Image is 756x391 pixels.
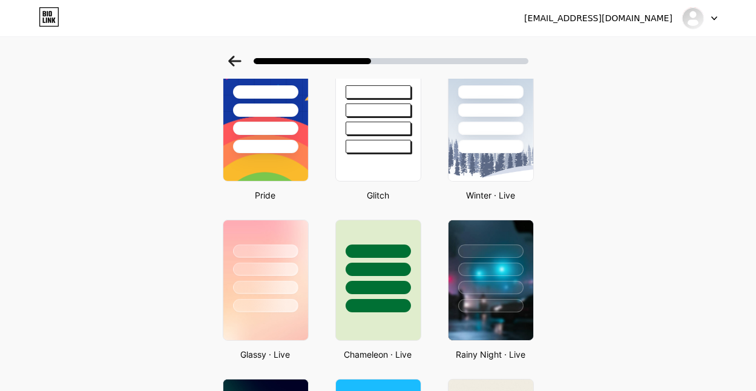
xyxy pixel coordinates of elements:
[682,7,705,30] img: Muhamed Gamal
[219,189,312,202] div: Pride
[219,348,312,361] div: Glassy · Live
[524,12,672,25] div: [EMAIL_ADDRESS][DOMAIN_NAME]
[332,189,425,202] div: Glitch
[332,348,425,361] div: Chameleon · Live
[444,348,537,361] div: Rainy Night · Live
[444,189,537,202] div: Winter · Live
